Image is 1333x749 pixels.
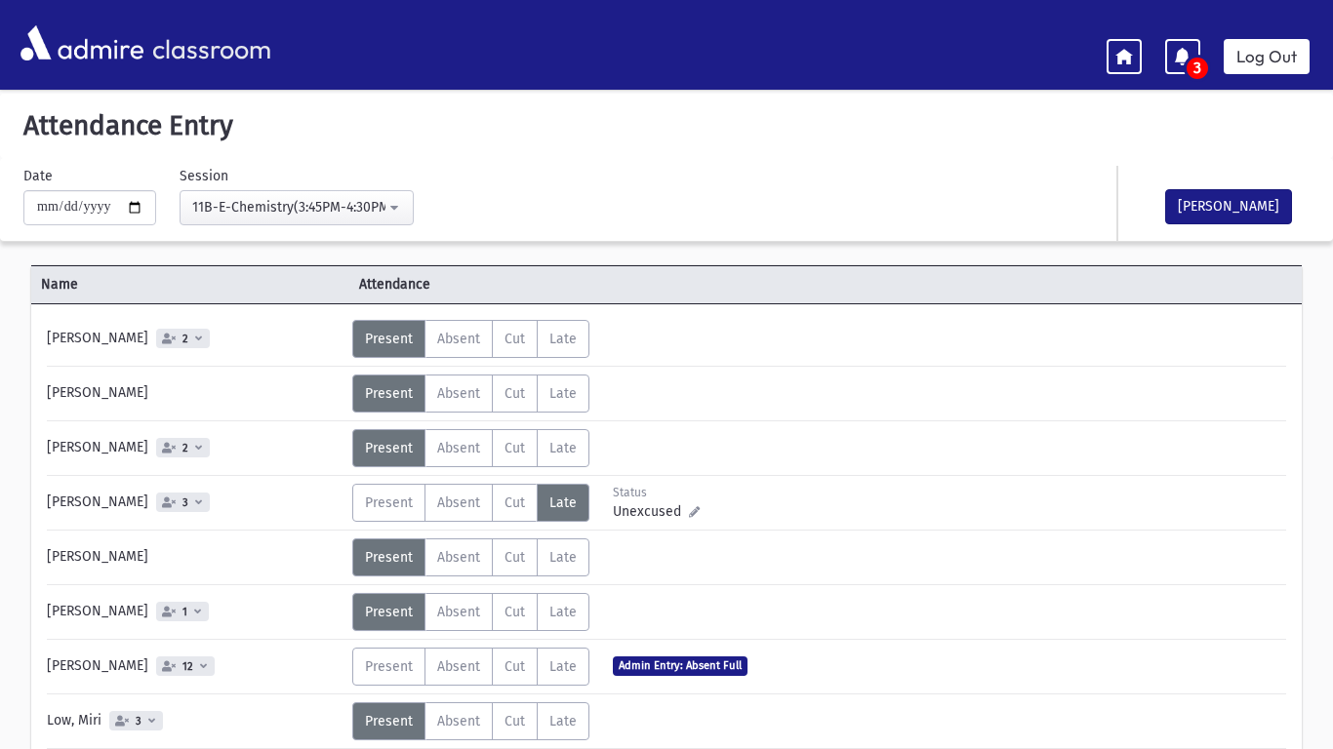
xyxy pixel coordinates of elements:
span: Absent [437,494,480,511]
span: Cut [505,494,525,511]
span: 3 [132,715,145,728]
label: Date [23,166,53,186]
span: Late [549,385,577,402]
span: 12 [179,660,197,673]
span: Present [365,331,413,347]
span: Cut [505,604,525,620]
div: AttTypes [352,538,589,576]
img: AdmirePro [16,20,148,65]
span: Present [365,658,413,675]
span: Absent [437,385,480,402]
a: Log Out [1224,39,1310,74]
span: Late [549,494,577,511]
div: AttTypes [352,702,589,740]
span: Absent [437,658,480,675]
span: Present [365,385,413,402]
div: AttTypes [352,320,589,358]
div: [PERSON_NAME] [37,538,352,576]
span: 2 [179,333,192,345]
span: Absent [437,331,480,347]
span: 1 [179,606,191,618]
span: Present [365,604,413,620]
span: Attendance [349,274,667,295]
div: AttTypes [352,374,589,413]
span: Late [549,604,577,620]
div: AttTypes [352,429,589,467]
span: 3 [179,496,192,509]
span: Absent [437,713,480,729]
button: [PERSON_NAME] [1165,189,1292,224]
span: Late [549,549,577,566]
div: Low, Miri [37,702,352,740]
span: Unexcused [613,501,689,522]
span: Cut [505,713,525,729]
span: Cut [505,440,525,456]
span: Present [365,549,413,566]
span: Late [549,331,577,347]
div: [PERSON_NAME] [37,429,352,467]
span: Absent [437,440,480,456]
span: Absent [437,604,480,620]
span: Admin Entry: Absent Full [613,656,747,675]
span: 2 [179,442,192,454]
div: 11B-E-Chemistry(3:45PM-4:30PM) [192,197,385,217]
div: AttTypes [352,648,589,686]
span: Cut [505,658,525,675]
span: Late [549,658,577,675]
div: AttTypes [352,484,589,522]
div: Status [613,484,700,501]
span: 3 [1187,59,1208,78]
div: [PERSON_NAME] [37,484,352,522]
span: Absent [437,549,480,566]
span: Cut [505,385,525,402]
span: Late [549,440,577,456]
div: [PERSON_NAME] [37,593,352,631]
button: 11B-E-Chemistry(3:45PM-4:30PM) [180,190,414,225]
span: classroom [148,18,271,69]
span: Present [365,713,413,729]
span: Cut [505,331,525,347]
label: Session [180,166,228,186]
span: Cut [505,549,525,566]
span: Present [365,440,413,456]
div: [PERSON_NAME] [37,374,352,413]
h5: Attendance Entry [16,109,1317,142]
div: AttTypes [352,593,589,631]
div: [PERSON_NAME] [37,648,352,686]
div: [PERSON_NAME] [37,320,352,358]
span: Present [365,494,413,511]
span: Name [31,274,349,295]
